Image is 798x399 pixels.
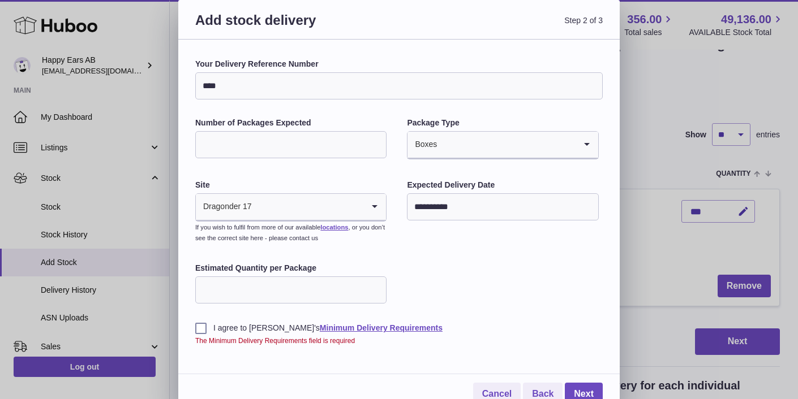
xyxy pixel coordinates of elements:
[195,263,387,274] label: Estimated Quantity per Package
[195,59,603,70] label: Your Delivery Reference Number
[195,180,387,190] label: Site
[195,118,387,128] label: Number of Packages Expected
[407,132,437,158] span: Boxes
[320,323,443,332] a: Minimum Delivery Requirements
[195,323,603,333] label: I agree to [PERSON_NAME]'s
[196,194,386,221] div: Search for option
[399,11,603,42] span: Step 2 of 3
[195,336,603,345] div: The Minimum Delivery Requirements field is required
[195,11,399,42] h3: Add stock delivery
[437,132,575,158] input: Search for option
[407,132,598,159] div: Search for option
[320,224,348,231] a: locations
[195,224,385,241] small: If you wish to fulfil from more of our available , or you don’t see the correct site here - pleas...
[407,118,598,128] label: Package Type
[196,194,252,220] span: Dragonder 17
[252,194,364,220] input: Search for option
[407,180,598,190] label: Expected Delivery Date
